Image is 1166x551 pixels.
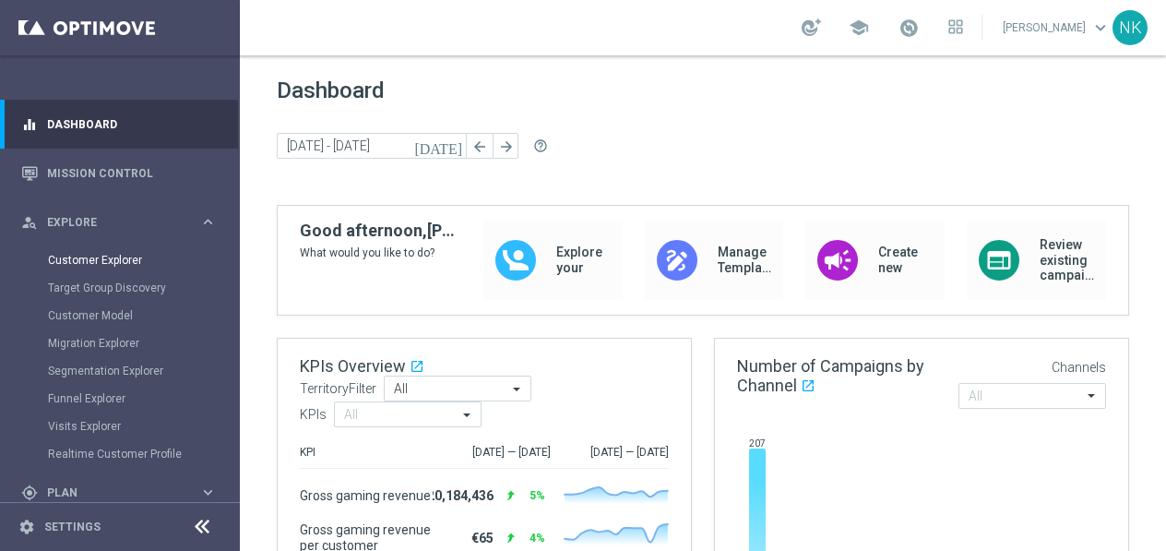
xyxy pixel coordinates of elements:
[1112,10,1148,45] div: NK
[48,440,238,468] div: Realtime Customer Profile
[48,357,238,385] div: Segmentation Explorer
[21,214,199,231] div: Explore
[48,302,238,329] div: Customer Model
[48,447,192,461] a: Realtime Customer Profile
[48,281,192,295] a: Target Group Discovery
[47,217,199,228] span: Explore
[18,519,35,535] i: settings
[48,329,238,357] div: Migration Explorer
[1090,18,1111,38] span: keyboard_arrow_down
[47,487,199,498] span: Plan
[21,100,217,149] div: Dashboard
[44,521,101,533] a: Settings
[48,364,192,378] a: Segmentation Explorer
[20,117,218,132] button: equalizer Dashboard
[849,18,869,38] span: school
[48,246,238,274] div: Customer Explorer
[48,308,192,323] a: Customer Model
[48,419,192,434] a: Visits Explorer
[47,100,217,149] a: Dashboard
[21,149,217,198] div: Mission Control
[199,484,217,501] i: keyboard_arrow_right
[21,214,38,231] i: person_search
[20,215,218,230] button: person_search Explore keyboard_arrow_right
[48,385,238,413] div: Funnel Explorer
[48,391,192,406] a: Funnel Explorer
[47,149,217,198] a: Mission Control
[21,116,38,133] i: equalizer
[48,413,238,440] div: Visits Explorer
[21,485,38,501] i: gps_fixed
[20,485,218,500] button: gps_fixed Plan keyboard_arrow_right
[48,274,238,302] div: Target Group Discovery
[199,213,217,231] i: keyboard_arrow_right
[1001,14,1112,42] a: [PERSON_NAME]keyboard_arrow_down
[20,166,218,181] button: Mission Control
[48,336,192,351] a: Migration Explorer
[48,253,192,268] a: Customer Explorer
[21,485,199,501] div: Plan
